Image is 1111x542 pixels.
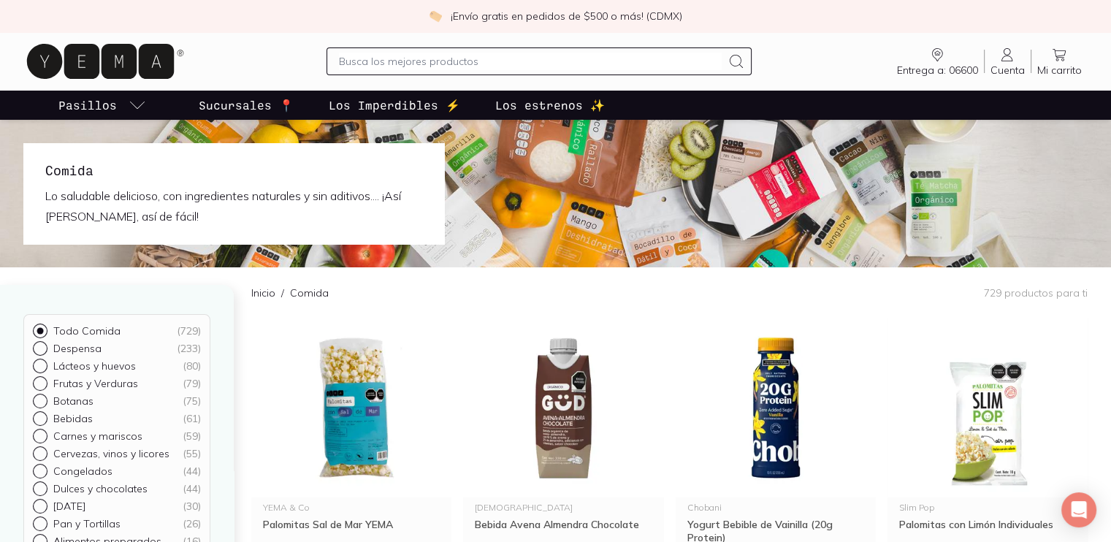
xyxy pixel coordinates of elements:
p: 729 productos para ti [984,286,1088,299]
div: ( 729 ) [177,324,201,337]
span: / [275,286,290,300]
div: ( 55 ) [183,447,201,460]
span: Mi carrito [1037,64,1082,77]
a: Los Imperdibles ⚡️ [326,91,463,120]
div: Chobani [687,503,864,512]
p: Carnes y mariscos [53,430,142,443]
p: Congelados [53,465,112,478]
p: Cervezas, vinos y licores [53,447,169,460]
a: Mi carrito [1031,46,1088,77]
div: ( 79 ) [183,377,201,390]
span: Entrega a: 06600 [897,64,978,77]
a: Entrega a: 06600 [891,46,984,77]
div: ( 30 ) [183,500,201,513]
div: ( 26 ) [183,517,201,530]
a: Cuenta [985,46,1031,77]
img: 34346-Bebida-Almendra-Avena-Choco-GUD-1 [463,318,663,497]
p: Frutas y Verduras [53,377,138,390]
div: Open Intercom Messenger [1061,492,1096,527]
p: Los Imperdibles ⚡️ [329,96,460,114]
div: [DEMOGRAPHIC_DATA] [475,503,652,512]
p: Todo Comida [53,324,121,337]
a: Sucursales 📍 [196,91,297,120]
p: Dulces y chocolates [53,482,148,495]
p: Comida [290,286,329,300]
div: Slim Pop [899,503,1076,512]
p: Sucursales 📍 [199,96,294,114]
p: Pasillos [58,96,117,114]
div: ( 44 ) [183,482,201,495]
div: ( 80 ) [183,359,201,373]
div: YEMA & Co [263,503,440,512]
div: ( 44 ) [183,465,201,478]
p: Pan y Tortillas [53,517,121,530]
span: Cuenta [990,64,1025,77]
div: ( 75 ) [183,394,201,408]
h1: Comida [45,161,422,180]
a: pasillo-todos-link [56,91,149,120]
p: Lo saludable delicioso, con ingredientes naturales y sin aditivos.... ¡Así [PERSON_NAME], así de ... [45,186,422,226]
div: ( 61 ) [183,412,201,425]
p: Botanas [53,394,93,408]
p: [DATE] [53,500,85,513]
img: Palomitas 1 [251,318,451,497]
img: 34299 palomitas limon individuales slim pop [887,318,1088,497]
p: Bebidas [53,412,93,425]
a: Los estrenos ✨ [492,91,608,120]
input: Busca los mejores productos [339,53,722,70]
a: Inicio [251,286,275,299]
p: Despensa [53,342,102,355]
p: Los estrenos ✨ [495,96,605,114]
div: ( 233 ) [177,342,201,355]
img: 34274-Yogurt-Bebible-de-Vainilla-chobani [676,318,876,497]
img: check [429,9,442,23]
p: Lácteos y huevos [53,359,136,373]
div: ( 59 ) [183,430,201,443]
p: ¡Envío gratis en pedidos de $500 o más! (CDMX) [451,9,682,23]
